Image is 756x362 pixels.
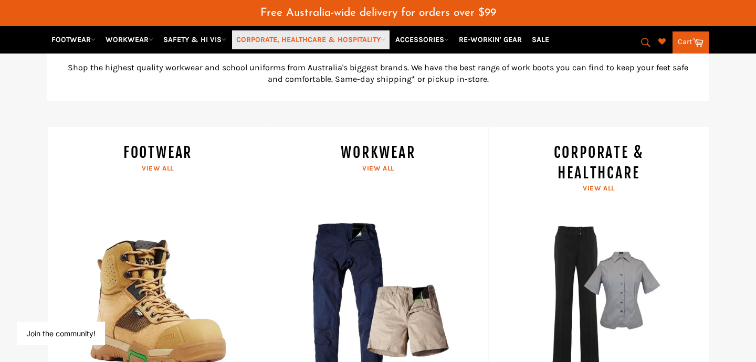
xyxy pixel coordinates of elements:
span: Free Australia-wide delivery for orders over $99 [260,7,496,18]
a: SALE [528,30,553,49]
a: WORKWEAR [101,30,157,49]
a: FOOTWEAR [47,30,100,49]
a: Cart [673,31,709,54]
a: RE-WORKIN' GEAR [455,30,526,49]
p: Shop the highest quality workwear and school uniforms from Australia's biggest brands. We have th... [63,62,693,85]
button: Join the community! [26,329,96,338]
a: SAFETY & HI VIS [159,30,230,49]
a: CORPORATE, HEALTHCARE & HOSPITALITY [232,30,390,49]
a: ACCESSORIES [391,30,453,49]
